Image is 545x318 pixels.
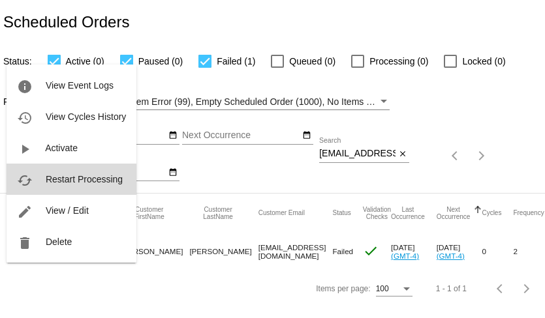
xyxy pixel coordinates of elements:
mat-icon: history [17,110,33,126]
mat-icon: edit [17,204,33,220]
span: Delete [46,237,72,247]
mat-icon: cached [17,173,33,188]
mat-icon: info [17,79,33,94]
span: Activate [45,143,78,153]
span: View Event Logs [46,80,114,91]
span: View / Edit [46,205,89,216]
span: View Cycles History [46,111,126,122]
span: Restart Processing [46,174,123,184]
mat-icon: delete [17,235,33,251]
mat-icon: play_arrow [17,141,33,157]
